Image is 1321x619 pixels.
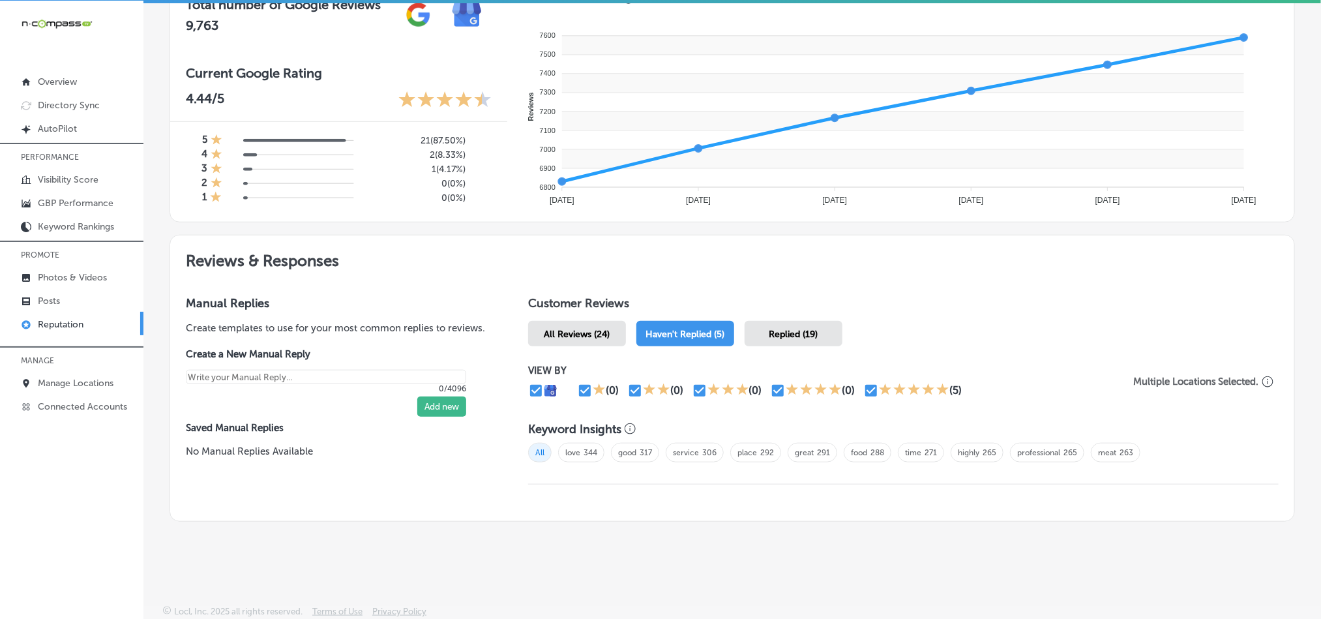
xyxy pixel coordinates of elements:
[540,183,556,191] tspan: 6800
[378,178,466,189] h5: 0 ( 0% )
[201,177,207,191] h4: 2
[38,272,107,283] p: Photos & Videos
[38,76,77,87] p: Overview
[606,384,619,397] div: (0)
[528,422,621,436] h3: Keyword Insights
[540,89,556,97] tspan: 7300
[817,448,830,457] a: 291
[760,448,774,457] a: 292
[211,162,222,177] div: 1 Star
[851,448,867,457] a: food
[21,18,93,30] img: 660ab0bf-5cc7-4cb8-ba1c-48b5ae0f18e60NCTV_CLogo_TV_Black_-500x88.png
[702,448,717,457] a: 306
[1017,448,1060,457] a: professional
[707,383,749,399] div: 3 Stars
[795,448,814,457] a: great
[186,384,466,393] p: 0/4096
[958,448,979,457] a: highly
[528,365,1129,376] p: VIEW BY
[417,397,466,417] button: Add new
[643,383,670,399] div: 2 Stars
[186,422,486,434] label: Saved Manual Replies
[646,329,725,340] span: Haven't Replied (5)
[38,378,113,389] p: Manage Locations
[38,123,77,134] p: AutoPilot
[670,384,683,397] div: (0)
[211,177,222,191] div: 1 Star
[640,448,652,457] a: 317
[210,191,222,205] div: 1 Star
[673,448,699,457] a: service
[879,383,949,399] div: 5 Stars
[584,448,597,457] a: 344
[38,221,114,232] p: Keyword Rankings
[38,174,98,185] p: Visibility Score
[540,32,556,40] tspan: 7600
[211,134,222,148] div: 1 Star
[870,448,884,457] a: 288
[38,319,83,330] p: Reputation
[1098,448,1116,457] a: meat
[983,448,996,457] a: 265
[550,196,574,205] tspan: [DATE]
[38,401,127,412] p: Connected Accounts
[38,100,100,111] p: Directory Sync
[1063,448,1077,457] a: 265
[540,70,556,78] tspan: 7400
[905,448,921,457] a: time
[1095,196,1120,205] tspan: [DATE]
[202,191,207,205] h4: 1
[186,370,466,384] textarea: Create your Quick Reply
[186,18,381,33] h2: 9,763
[378,192,466,204] h5: 0 ( 0% )
[186,91,224,111] p: 4.44 /5
[1120,448,1133,457] a: 263
[186,65,492,81] h3: Current Google Rating
[823,196,848,205] tspan: [DATE]
[211,148,222,162] div: 1 Star
[540,145,556,153] tspan: 7000
[686,196,711,205] tspan: [DATE]
[378,135,466,146] h5: 21 ( 87.50% )
[528,296,1279,316] h1: Customer Reviews
[842,384,855,397] div: (0)
[38,295,60,307] p: Posts
[202,134,207,148] h4: 5
[925,448,937,457] a: 271
[174,607,303,616] p: Locl, Inc. 2025 all rights reserved.
[540,127,556,134] tspan: 7100
[540,164,556,172] tspan: 6900
[959,196,984,205] tspan: [DATE]
[378,149,466,160] h5: 2 ( 8.33% )
[544,329,610,340] span: All Reviews (24)
[378,164,466,175] h5: 1 ( 4.17% )
[769,329,818,340] span: Replied (19)
[949,384,962,397] div: (5)
[38,198,113,209] p: GBP Performance
[186,296,486,310] h3: Manual Replies
[786,383,842,399] div: 4 Stars
[398,91,492,111] div: 4.44 Stars
[201,162,207,177] h4: 3
[186,348,466,360] label: Create a New Manual Reply
[565,448,580,457] a: love
[186,321,486,335] p: Create templates to use for your most common replies to reviews.
[540,51,556,59] tspan: 7500
[1133,376,1259,387] p: Multiple Locations Selected.
[527,93,535,121] text: Reviews
[186,444,486,459] p: No Manual Replies Available
[749,384,762,397] div: (0)
[618,448,636,457] a: good
[540,108,556,115] tspan: 7200
[201,148,207,162] h4: 4
[170,235,1294,280] h2: Reviews & Responses
[1232,196,1256,205] tspan: [DATE]
[593,383,606,399] div: 1 Star
[528,443,552,462] span: All
[737,448,757,457] a: place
